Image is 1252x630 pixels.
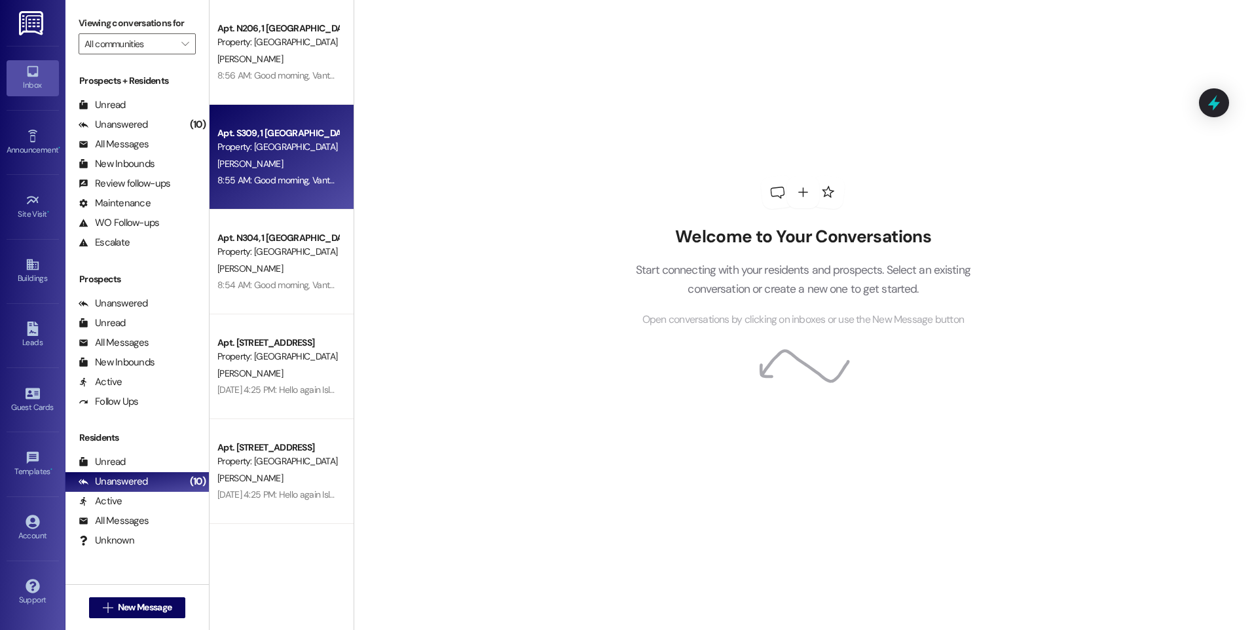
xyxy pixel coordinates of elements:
[7,447,59,482] a: Templates •
[181,39,189,49] i: 
[79,118,148,132] div: Unanswered
[79,356,155,369] div: New Inbounds
[7,60,59,96] a: Inbox
[19,11,46,35] img: ResiDesk Logo
[79,157,155,171] div: New Inbounds
[79,375,122,389] div: Active
[65,272,209,286] div: Prospects
[217,263,283,274] span: [PERSON_NAME]
[50,465,52,474] span: •
[103,602,113,613] i: 
[79,514,149,528] div: All Messages
[217,336,339,350] div: Apt. [STREET_ADDRESS]
[47,208,49,217] span: •
[217,126,339,140] div: Apt. S309, 1 [GEOGRAPHIC_DATA]
[89,597,186,618] button: New Message
[7,382,59,418] a: Guest Cards
[7,189,59,225] a: Site Visit •
[79,13,196,33] label: Viewing conversations for
[79,395,139,409] div: Follow Ups
[79,236,130,250] div: Escalate
[65,431,209,445] div: Residents
[118,601,172,614] span: New Message
[187,115,209,135] div: (10)
[187,472,209,492] div: (10)
[616,261,990,298] p: Start connecting with your residents and prospects. Select an existing conversation or create a n...
[79,475,148,489] div: Unanswered
[84,33,175,54] input: All communities
[217,472,283,484] span: [PERSON_NAME]
[7,253,59,289] a: Buildings
[79,534,134,547] div: Unknown
[616,227,990,248] h2: Welcome to Your Conversations
[217,140,339,154] div: Property: [GEOGRAPHIC_DATA]
[217,22,339,35] div: Apt. N206, 1 [GEOGRAPHIC_DATA]
[79,316,126,330] div: Unread
[79,138,149,151] div: All Messages
[79,336,149,350] div: All Messages
[642,312,964,328] span: Open conversations by clicking on inboxes or use the New Message button
[79,177,170,191] div: Review follow-ups
[217,158,283,170] span: [PERSON_NAME]
[79,455,126,469] div: Unread
[58,143,60,153] span: •
[7,511,59,546] a: Account
[217,35,339,49] div: Property: [GEOGRAPHIC_DATA]
[217,350,339,363] div: Property: [GEOGRAPHIC_DATA]
[217,245,339,259] div: Property: [GEOGRAPHIC_DATA]
[65,570,209,584] div: Past + Future Residents
[79,494,122,508] div: Active
[217,231,339,245] div: Apt. N304, 1 [GEOGRAPHIC_DATA]
[79,98,126,112] div: Unread
[217,53,283,65] span: [PERSON_NAME]
[65,74,209,88] div: Prospects + Residents
[7,575,59,610] a: Support
[217,441,339,454] div: Apt. [STREET_ADDRESS]
[7,318,59,353] a: Leads
[217,454,339,468] div: Property: [GEOGRAPHIC_DATA]
[217,367,283,379] span: [PERSON_NAME]
[79,216,159,230] div: WO Follow-ups
[79,297,148,310] div: Unanswered
[79,196,151,210] div: Maintenance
